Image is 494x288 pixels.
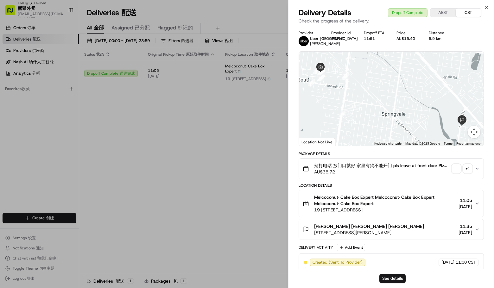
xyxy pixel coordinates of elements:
[13,60,25,72] img: 1753817452368-0c19585d-7be3-40d9-9a41-2dc781b3d1eb
[6,142,11,147] div: 📗
[6,82,42,87] div: Past conversations
[6,60,18,72] img: 1736555255976-a54dd68f-1ca7-489b-9aae-adbdc363a1c4
[364,30,386,35] div: Dropoff ETA
[299,36,309,46] img: uber-new-logo.jpeg
[456,260,476,265] span: 11:00 CST
[13,141,48,148] span: Knowledge Base
[56,98,71,103] span: 8月19日
[60,141,102,148] span: API Documentation
[13,98,18,103] img: 1736555255976-a54dd68f-1ca7-489b-9aae-adbdc363a1c4
[299,183,484,188] div: Location Details
[429,30,451,35] div: Distance
[4,139,51,150] a: 📗Knowledge Base
[20,98,51,103] span: [PERSON_NAME]
[28,67,87,72] div: We're available if you need us!
[317,74,324,81] div: 10
[459,223,472,229] span: 11:35
[301,138,321,146] img: Google
[452,164,472,173] button: +1
[310,41,340,46] span: [PERSON_NAME]
[299,151,484,156] div: Package Details
[45,157,77,162] a: Powered byPylon
[6,92,16,102] img: Bea Lacdao
[429,36,451,41] div: 5.9 km
[51,139,104,150] a: 💻API Documentation
[53,98,55,103] span: •
[314,169,449,175] span: AU$38.72
[6,25,115,35] p: Welcome 👋
[396,30,419,35] div: Price
[314,194,456,207] span: Melcoconut· Cake Box Expert Melcoconut· Cake Box Expert Melcoconut· Cake Box Expert
[364,36,386,41] div: 11:51
[339,110,345,117] div: 14
[299,159,484,179] button: 别打电话 放门口就好 家里有狗不能开门 pls leave at front door Plz always check order number, call customer when you...
[317,74,324,81] div: 11
[314,223,424,229] span: [PERSON_NAME] [PERSON_NAME] [PERSON_NAME]
[468,126,480,138] button: Map camera controls
[313,260,363,265] span: Created (Sent To Provider)
[430,9,456,17] button: AEST
[459,229,472,236] span: [DATE]
[63,157,77,162] span: Pylon
[310,36,358,41] span: Uber [GEOGRAPHIC_DATA]
[459,197,472,203] span: 11:05
[28,60,104,67] div: Start new chat
[299,138,335,146] div: Location Not Live
[396,36,419,41] div: AU$15.40
[98,81,115,89] button: See all
[21,115,23,120] span: •
[444,142,453,145] a: Terms (opens in new tab)
[299,8,351,18] span: Delivery Details
[463,164,472,173] div: + 1
[108,62,115,70] button: Start new chat
[299,190,484,217] button: Melcoconut· Cake Box Expert Melcoconut· Cake Box Expert Melcoconut· Cake Box Expert19 [STREET_ADD...
[54,142,59,147] div: 💻
[314,229,424,236] span: [STREET_ADDRESS][PERSON_NAME]
[308,79,315,86] div: 4
[337,244,365,251] button: Add Event
[331,30,354,35] div: Provider Id
[374,141,402,146] button: Keyboard shortcuts
[459,203,472,210] span: [DATE]
[299,18,484,24] p: Check the progress of the delivery.
[299,30,321,35] div: Provider
[313,67,320,74] div: 8
[379,274,406,283] button: See details
[6,6,19,19] img: Nash
[342,72,349,79] div: 13
[301,138,321,146] a: Open this area in Google Maps (opens a new window)
[331,36,344,41] button: 5B115
[16,41,104,47] input: Clear
[24,115,39,120] span: 8月15日
[456,142,482,145] a: Report a map error
[441,260,454,265] span: [DATE]
[456,9,481,17] button: CST
[405,142,440,145] span: Map data ©2025 Google
[314,162,449,169] span: 别打电话 放门口就好 家里有狗不能开门 pls leave at front door Plz always check order number, call customer when you...
[314,207,456,213] span: 19 [STREET_ADDRESS]
[299,245,333,250] div: Delivery Activity
[299,219,484,240] button: [PERSON_NAME] [PERSON_NAME] [PERSON_NAME][STREET_ADDRESS][PERSON_NAME]11:35[DATE]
